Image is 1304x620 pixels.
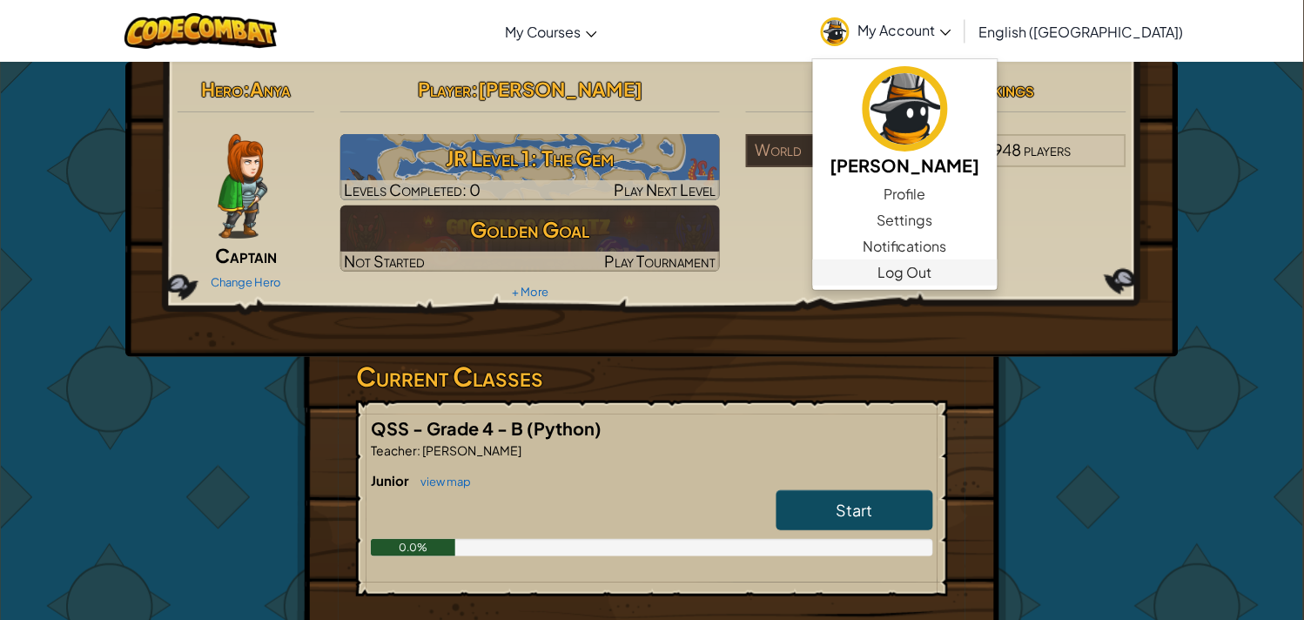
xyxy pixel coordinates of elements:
a: English ([GEOGRAPHIC_DATA]) [971,8,1193,55]
span: Notifications [863,236,947,257]
a: Change Hero [211,275,281,289]
div: World [746,134,936,167]
span: My Courses [505,23,581,41]
span: [PERSON_NAME] [420,442,521,458]
span: Teacher [371,442,417,458]
span: : [243,77,250,101]
img: avatar [863,66,948,152]
span: players [1025,139,1072,159]
span: : [471,77,478,101]
span: Levels Completed: 0 [345,179,481,199]
span: Hero [201,77,243,101]
span: Player [418,77,471,101]
div: 0.0% [371,539,455,556]
span: Captain [215,243,277,267]
h5: [PERSON_NAME] [830,152,980,179]
a: My Account [812,3,960,58]
a: My Courses [496,8,606,55]
span: [PERSON_NAME] [478,77,642,101]
a: Log Out [813,259,998,286]
h3: Golden Goal [340,210,721,249]
img: Golden Goal [340,206,721,272]
img: JR Level 1: The Gem [340,134,721,200]
h3: Current Classes [356,357,948,396]
span: My Account [858,21,951,39]
a: Golden GoalNot StartedPlay Tournament [340,206,721,272]
a: Profile [813,181,998,207]
span: (Python) [527,417,602,439]
span: Play Next Level [614,179,716,199]
a: World8,036,948players [746,151,1126,171]
a: Notifications [813,233,998,259]
span: QSS - Grade 4 - B [371,417,527,439]
img: avatar [821,17,850,46]
a: + More [512,285,548,299]
span: Anya [250,77,291,101]
a: [PERSON_NAME] [813,64,998,181]
span: English ([GEOGRAPHIC_DATA]) [979,23,1184,41]
span: Play Tournament [604,251,716,271]
a: Play Next Level [340,134,721,200]
img: CodeCombat logo [124,13,277,49]
a: view map [412,475,471,489]
span: Junior [371,472,412,489]
a: Settings [813,207,998,233]
span: : [417,442,420,458]
img: captain-pose.png [218,134,267,239]
span: Start [837,500,873,520]
span: Not Started [345,251,426,271]
h3: JR Level 1: The Gem [340,138,721,178]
